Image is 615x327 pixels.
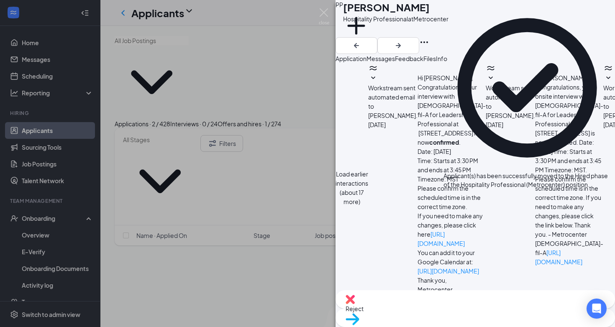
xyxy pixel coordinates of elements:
[443,171,611,189] div: Applicant(s) has been successfully moved to the Hired phase of the Hospitality Professional (Metr...
[418,211,486,248] p: If you need to make any changes, please click here
[336,169,368,206] button: Load earlier interactions (about 17 more)
[418,248,486,276] p: You can add it to your Google Calendar at:
[418,230,465,247] a: [URL][DOMAIN_NAME]
[366,55,395,62] span: Messages
[395,55,423,62] span: Feedback
[419,37,429,47] svg: Ellipses
[346,304,605,313] span: Reject
[343,14,448,23] div: Hospitality Professional at Metrocenter
[336,55,366,62] span: Application
[436,55,447,62] span: Info
[368,63,378,73] svg: WorkstreamLogo
[351,41,361,51] svg: ArrowLeftNew
[418,73,486,82] p: Hi [PERSON_NAME],
[429,138,459,146] strong: confirmed
[418,285,486,312] p: Metrocenter [DEMOGRAPHIC_DATA]-fil-A
[368,120,386,129] span: [DATE]
[418,267,479,275] a: [URL][DOMAIN_NAME]
[443,4,611,171] svg: CheckmarkCircle
[418,276,486,285] p: Thank you,
[418,184,486,211] p: Please confirm the scheduled time is in the correct time zone.
[587,299,607,319] div: Open Intercom Messenger
[423,55,436,62] span: Files
[377,37,419,54] button: ArrowRight
[393,41,403,51] svg: ArrowRight
[336,37,377,54] button: ArrowLeftNew
[368,84,418,119] span: Workstream sent automated email to [PERSON_NAME].
[343,13,369,39] svg: Plus
[418,82,486,147] p: Congratulations, your interview with [DEMOGRAPHIC_DATA]-fil-A for Leadership Professional at [STR...
[368,73,378,83] svg: SmallChevronDown
[343,13,369,48] button: PlusAdd a tag
[418,147,486,184] p: Date: [DATE] Time: Starts at 3:30 PM and ends at 3:45 PM Timezone: MST
[535,249,582,266] a: [URL][DOMAIN_NAME]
